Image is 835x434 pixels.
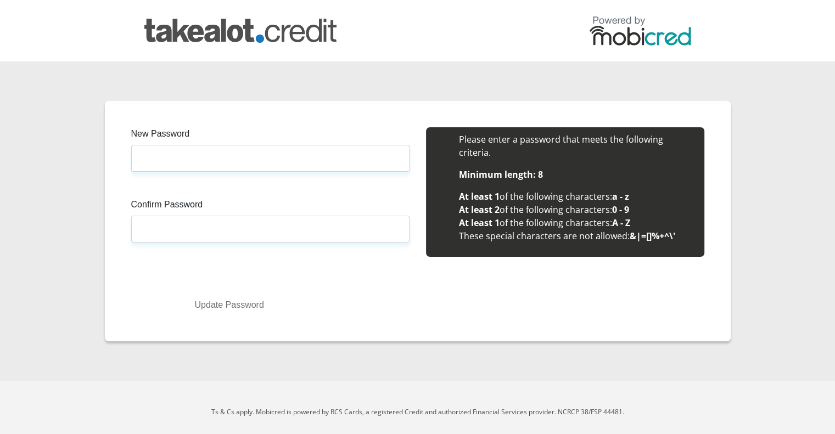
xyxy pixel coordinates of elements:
img: takealot_credit logo [144,19,337,43]
li: Please enter a password that meets the following criteria. [459,133,693,159]
b: a - z [612,190,629,202]
li: These special characters are not allowed: [459,229,693,243]
button: Update Password [139,295,320,315]
li: of the following characters: [459,216,693,229]
img: powered by mobicred logo [590,16,691,46]
b: &|=[]%+^\' [630,230,675,242]
label: Confirm Password [131,198,410,216]
li: of the following characters: [459,190,693,203]
b: At least 1 [459,217,500,229]
input: Confirm Password [131,216,410,243]
b: 0 - 9 [612,204,629,216]
b: A - Z [612,217,630,229]
p: Ts & Cs apply. Mobicred is powered by RCS Cards, a registered Credit and authorized Financial Ser... [113,407,722,417]
label: New Password [131,127,410,145]
b: At least 2 [459,204,500,216]
input: Enter new Password [131,145,410,172]
b: Minimum length: 8 [459,168,543,181]
b: At least 1 [459,190,500,202]
li: of the following characters: [459,203,693,216]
